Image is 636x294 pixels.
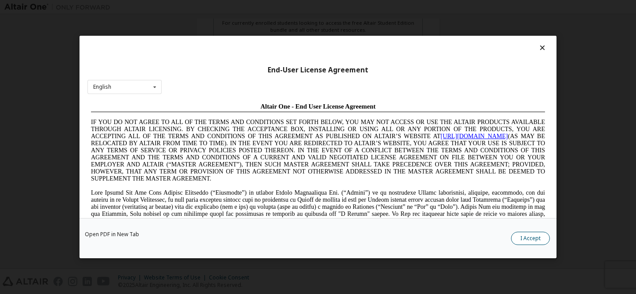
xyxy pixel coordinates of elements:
[353,34,420,40] a: [URL][DOMAIN_NAME]
[4,90,458,153] span: Lore Ipsumd Sit Ame Cons Adipisc Elitseddo (“Eiusmodte”) in utlabor Etdolo Magnaaliqua Eni. (“Adm...
[4,19,458,83] span: IF YOU DO NOT AGREE TO ALL OF THE TERMS AND CONDITIONS SET FORTH BELOW, YOU MAY NOT ACCESS OR USE...
[173,4,288,11] span: Altair One - End User License Agreement
[93,84,111,90] div: English
[85,232,139,237] a: Open PDF in New Tab
[511,232,550,245] button: I Accept
[87,66,549,75] div: End-User License Agreement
